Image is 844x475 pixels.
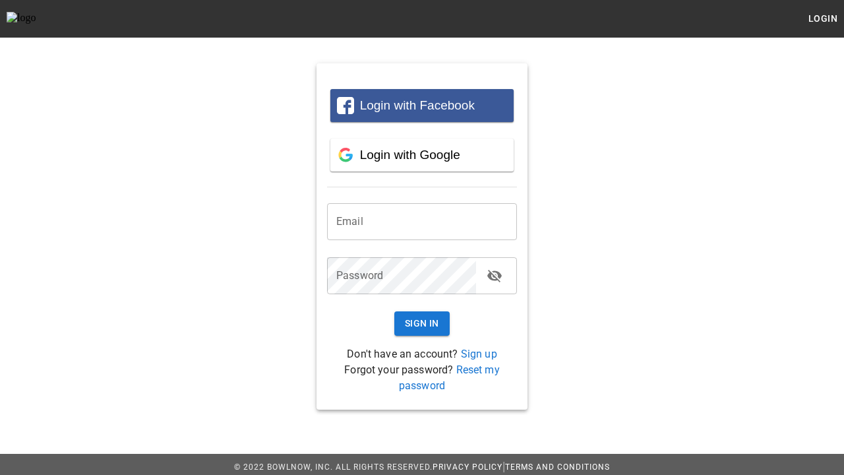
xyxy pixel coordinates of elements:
[327,362,517,394] p: Forgot your password?
[481,263,508,289] button: toggle password visibility
[360,98,475,112] span: Login with Facebook
[360,148,460,162] span: Login with Google
[399,364,500,392] a: Reset my password
[330,139,514,172] button: Login with Google
[330,89,514,122] button: Login with Facebook
[505,462,610,472] a: Terms and Conditions
[7,12,79,25] img: logo
[461,348,497,360] a: Sign up
[327,346,517,362] p: Don't have an account?
[433,462,502,472] a: Privacy Policy
[394,311,450,336] button: Sign In
[802,7,844,31] button: Login
[234,462,433,472] span: © 2022 BowlNow, Inc. All Rights Reserved.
